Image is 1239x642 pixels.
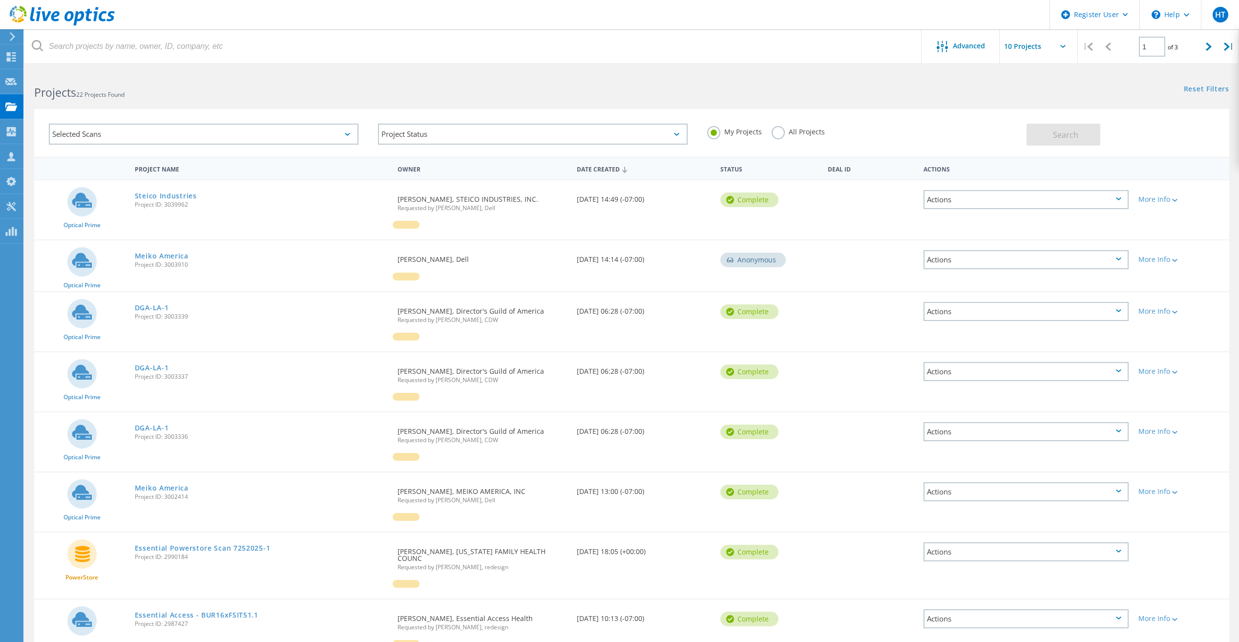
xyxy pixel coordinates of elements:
[378,124,688,145] div: Project Status
[924,362,1129,381] div: Actions
[572,159,715,178] div: Date Created
[720,193,778,207] div: Complete
[572,533,715,565] div: [DATE] 18:05 (+00:00)
[135,545,271,552] a: Essential Powerstore Scan 7252025-1
[135,314,388,320] span: Project ID: 3003339
[393,180,572,221] div: [PERSON_NAME], STEICO INDUSTRIES, INC.
[135,612,258,619] a: Essential Access - BUR16xFSIT51.1
[572,240,715,273] div: [DATE] 14:14 (-07:00)
[1053,129,1078,140] span: Search
[924,482,1129,501] div: Actions
[953,43,985,49] span: Advanced
[1152,10,1160,19] svg: \n
[1168,43,1178,51] span: of 3
[772,126,825,135] label: All Projects
[572,292,715,324] div: [DATE] 06:28 (-07:00)
[1138,196,1224,203] div: More Info
[572,352,715,385] div: [DATE] 06:28 (-07:00)
[63,514,101,520] span: Optical Prime
[1138,428,1224,435] div: More Info
[135,262,388,268] span: Project ID: 3003910
[34,85,76,100] b: Projects
[572,412,715,445] div: [DATE] 06:28 (-07:00)
[135,434,388,440] span: Project ID: 3003336
[1219,29,1239,64] div: |
[398,624,567,630] span: Requested by [PERSON_NAME], redesign
[1184,86,1229,94] a: Reset Filters
[924,422,1129,441] div: Actions
[135,364,169,371] a: DGA-LA-1
[130,159,393,177] div: Project Name
[393,599,572,640] div: [PERSON_NAME], Essential Access Health
[572,599,715,632] div: [DATE] 10:13 (-07:00)
[65,575,98,580] span: PowerStore
[393,352,572,393] div: [PERSON_NAME], Director's Guild of America
[720,545,778,559] div: Complete
[398,564,567,570] span: Requested by [PERSON_NAME], redesign
[1138,308,1224,315] div: More Info
[924,190,1129,209] div: Actions
[823,159,919,177] div: Deal Id
[572,472,715,505] div: [DATE] 13:00 (-07:00)
[135,494,388,500] span: Project ID: 3002414
[1078,29,1098,64] div: |
[393,472,572,513] div: [PERSON_NAME], MEIKO AMERICA, INC
[924,609,1129,628] div: Actions
[63,222,101,228] span: Optical Prime
[393,533,572,580] div: [PERSON_NAME], [US_STATE] FAMILY HEALTH COUNC
[1027,124,1100,146] button: Search
[720,425,778,439] div: Complete
[135,193,197,199] a: Steico Industries
[135,621,388,627] span: Project ID: 2987427
[398,437,567,443] span: Requested by [PERSON_NAME], CDW
[715,159,823,177] div: Status
[1138,256,1224,263] div: More Info
[398,205,567,211] span: Requested by [PERSON_NAME], Dell
[24,29,922,64] input: Search projects by name, owner, ID, company, etc
[924,250,1129,269] div: Actions
[135,554,388,560] span: Project ID: 2990184
[720,485,778,499] div: Complete
[135,425,169,431] a: DGA-LA-1
[720,253,786,267] div: Anonymous
[720,364,778,379] div: Complete
[76,90,125,99] span: 22 Projects Found
[393,159,572,177] div: Owner
[398,317,567,323] span: Requested by [PERSON_NAME], CDW
[924,302,1129,321] div: Actions
[720,304,778,319] div: Complete
[393,292,572,333] div: [PERSON_NAME], Director's Guild of America
[1138,615,1224,622] div: More Info
[393,240,572,273] div: [PERSON_NAME], Dell
[135,304,169,311] a: DGA-LA-1
[10,21,115,27] a: Live Optics Dashboard
[919,159,1134,177] div: Actions
[135,374,388,380] span: Project ID: 3003337
[1138,368,1224,375] div: More Info
[398,497,567,503] span: Requested by [PERSON_NAME], Dell
[63,454,101,460] span: Optical Prime
[720,612,778,626] div: Complete
[924,542,1129,561] div: Actions
[135,253,189,259] a: Meiko America
[135,485,189,492] a: Meiko America
[63,282,101,288] span: Optical Prime
[1215,11,1225,19] span: HT
[49,124,358,145] div: Selected Scans
[572,180,715,213] div: [DATE] 14:49 (-07:00)
[1138,488,1224,495] div: More Info
[63,394,101,400] span: Optical Prime
[63,334,101,340] span: Optical Prime
[135,202,388,208] span: Project ID: 3039962
[707,126,762,135] label: My Projects
[393,412,572,453] div: [PERSON_NAME], Director's Guild of America
[398,377,567,383] span: Requested by [PERSON_NAME], CDW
